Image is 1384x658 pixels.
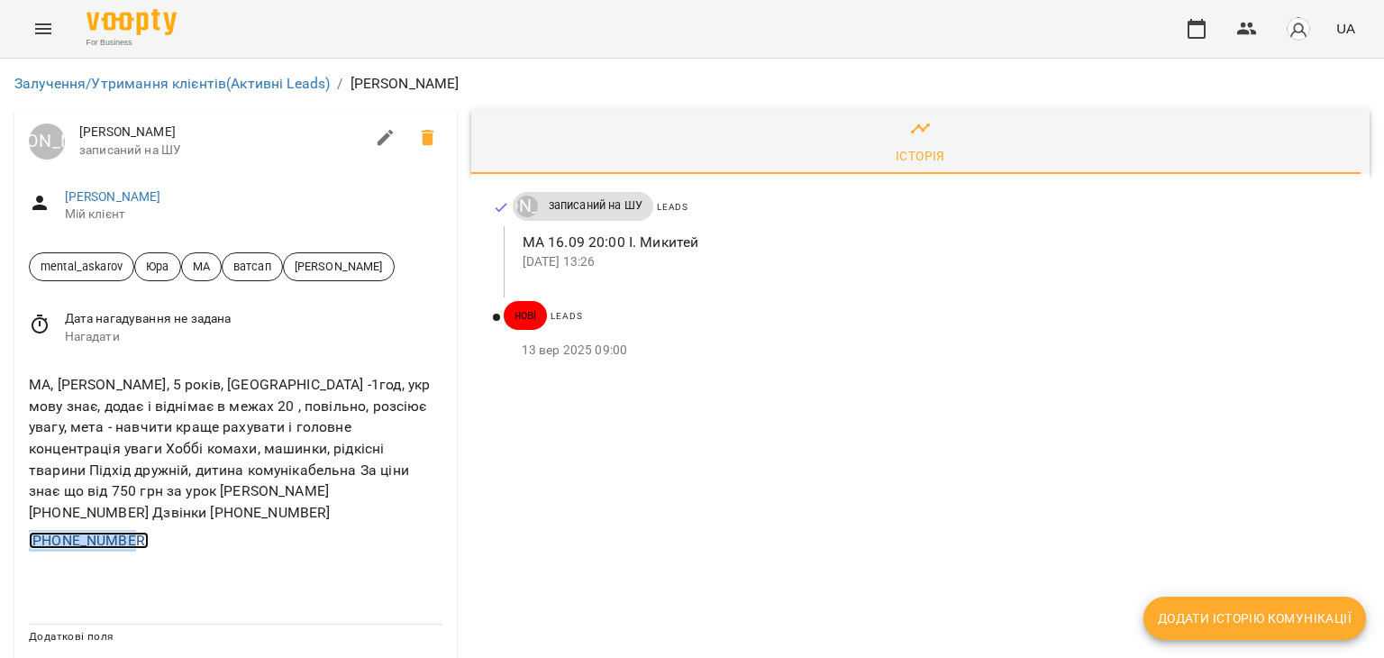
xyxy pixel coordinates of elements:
[522,342,1341,360] p: 13 вер 2025 09:00
[1158,608,1352,629] span: Додати історію комунікації
[223,258,282,275] span: ватсап
[29,532,149,549] a: [PHONE_NUMBER]
[86,37,177,49] span: For Business
[30,258,133,275] span: mental_askarov
[551,311,582,321] span: Leads
[1336,19,1355,38] span: UA
[523,232,1341,253] p: МА 16.09 20:00 І. Микитей
[896,145,945,167] div: Історія
[29,630,114,643] span: Додаткові поля
[135,258,179,275] span: Юра
[1329,12,1362,45] button: UA
[22,7,65,50] button: Menu
[504,307,548,324] span: нові
[538,197,653,214] span: записаний на ШУ
[657,202,688,212] span: Leads
[86,9,177,35] img: Voopty Logo
[284,258,394,275] span: [PERSON_NAME]
[65,206,442,224] span: Мій клієнт
[516,196,538,217] div: Юрій Тимочко
[14,75,330,92] a: Залучення/Утримання клієнтів(Активні Leads)
[65,189,161,204] a: [PERSON_NAME]
[25,370,446,526] div: МА, [PERSON_NAME], 5 років, [GEOGRAPHIC_DATA] -1год, укр мову знає, додає і віднімає в межах 20 ,...
[65,328,442,346] span: Нагадати
[29,123,65,160] a: [PERSON_NAME]
[79,123,364,142] span: [PERSON_NAME]
[523,253,1341,271] p: [DATE] 13:26
[65,310,442,328] span: Дата нагадування не задана
[1286,16,1311,41] img: avatar_s.png
[29,123,65,160] div: Юрій Тимочко
[351,73,460,95] p: [PERSON_NAME]
[337,73,342,95] li: /
[182,258,221,275] span: МА
[513,196,538,217] a: [PERSON_NAME]
[79,142,364,160] span: записаний на ШУ
[14,73,1370,95] nav: breadcrumb
[1143,597,1366,640] button: Додати історію комунікації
